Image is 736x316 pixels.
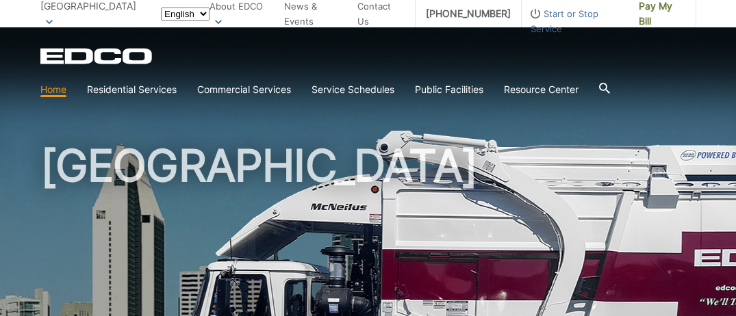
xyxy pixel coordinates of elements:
a: Service Schedules [312,82,394,97]
a: Public Facilities [415,82,483,97]
a: Residential Services [87,82,177,97]
a: Resource Center [504,82,579,97]
a: EDCD logo. Return to the homepage. [40,48,154,64]
select: Select a language [161,8,210,21]
a: Home [40,82,66,97]
a: Commercial Services [197,82,291,97]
